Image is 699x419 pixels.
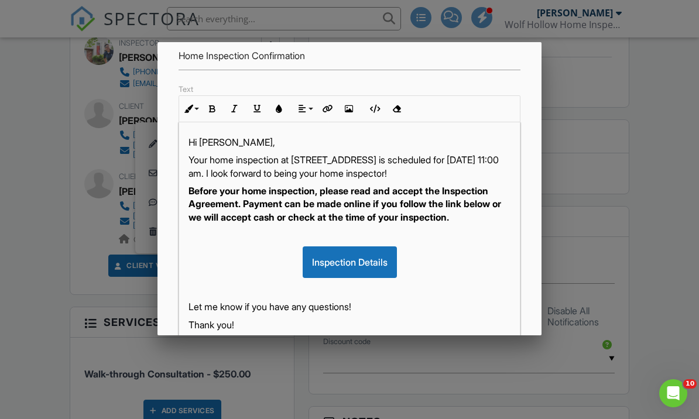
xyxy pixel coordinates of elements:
button: Insert Link (⌘K) [316,98,338,120]
button: Align [293,98,316,120]
button: Inline Style [179,98,201,120]
label: Text [179,85,193,94]
a: Inspection Details [303,256,397,268]
button: Clear Formatting [385,98,407,120]
button: Colors [268,98,290,120]
p: Hi [PERSON_NAME], [189,136,511,149]
div: Inspection Details [303,246,397,278]
p: Your home inspection at [STREET_ADDRESS] is scheduled for [DATE] 11:00 am. I look forward to bein... [189,153,511,180]
button: Italic (⌘I) [224,98,246,120]
span: 10 [683,379,697,389]
button: Code View [363,98,385,120]
p: Thank you! [189,318,511,331]
strong: Before your home inspection, please read and accept the Inspection Agreement. Payment can be made... [189,185,501,223]
p: Let me know if you have any questions! [189,300,511,313]
iframe: Intercom live chat [659,379,687,407]
button: Bold (⌘B) [201,98,224,120]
